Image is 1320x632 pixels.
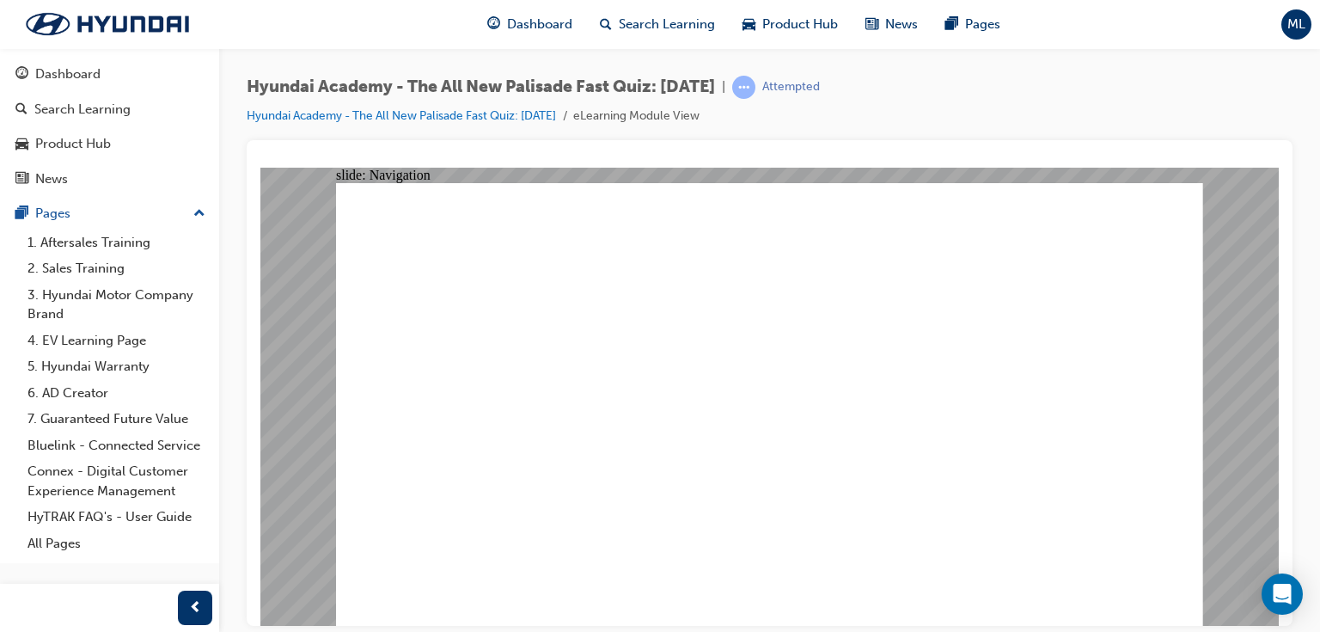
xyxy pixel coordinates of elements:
a: Product Hub [7,128,212,160]
div: Search Learning [34,100,131,120]
span: up-icon [193,203,205,225]
div: Dashboard [35,64,101,84]
div: News [35,169,68,189]
button: Pages [7,198,212,230]
span: guage-icon [15,67,28,83]
span: car-icon [742,14,755,35]
a: Dashboard [7,58,212,90]
img: Trak [9,6,206,42]
a: Connex - Digital Customer Experience Management [21,458,212,504]
a: guage-iconDashboard [474,7,586,42]
a: Search Learning [7,94,212,126]
div: Pages [35,204,70,224]
span: Dashboard [507,15,572,34]
div: Attempted [762,79,820,95]
span: Product Hub [762,15,838,34]
span: pages-icon [15,206,28,222]
span: guage-icon [487,14,500,35]
span: ML [1287,15,1305,34]
span: news-icon [15,172,28,187]
a: 3. Hyundai Motor Company Brand [21,282,212,328]
li: eLearning Module View [573,107,700,126]
span: Pages [965,15,1000,34]
span: news-icon [865,14,878,35]
a: Hyundai Academy - The All New Palisade Fast Quiz: [DATE] [247,108,556,123]
a: 7. Guaranteed Future Value [21,406,212,433]
a: news-iconNews [852,7,932,42]
a: All Pages [21,531,212,557]
span: car-icon [15,137,28,152]
a: 1. Aftersales Training [21,230,212,256]
span: | [722,77,725,97]
span: prev-icon [189,598,202,619]
span: News [885,15,918,34]
a: search-iconSearch Learning [586,7,729,42]
span: Search Learning [619,15,715,34]
a: 2. Sales Training [21,255,212,282]
span: Hyundai Academy - The All New Palisade Fast Quiz: [DATE] [247,77,715,97]
div: Product Hub [35,134,111,154]
a: 5. Hyundai Warranty [21,353,212,380]
span: search-icon [15,102,27,118]
span: pages-icon [945,14,958,35]
span: learningRecordVerb_ATTEMPT-icon [732,76,755,99]
a: 4. EV Learning Page [21,328,212,354]
a: Bluelink - Connected Service [21,433,212,459]
span: search-icon [600,14,612,35]
a: 6. AD Creator [21,380,212,407]
div: Open Intercom Messenger [1262,574,1303,615]
a: car-iconProduct Hub [729,7,852,42]
a: HyTRAK FAQ's - User Guide [21,504,212,531]
a: News [7,163,212,195]
button: ML [1281,9,1311,40]
a: pages-iconPages [932,7,1014,42]
button: DashboardSearch LearningProduct HubNews [7,55,212,198]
